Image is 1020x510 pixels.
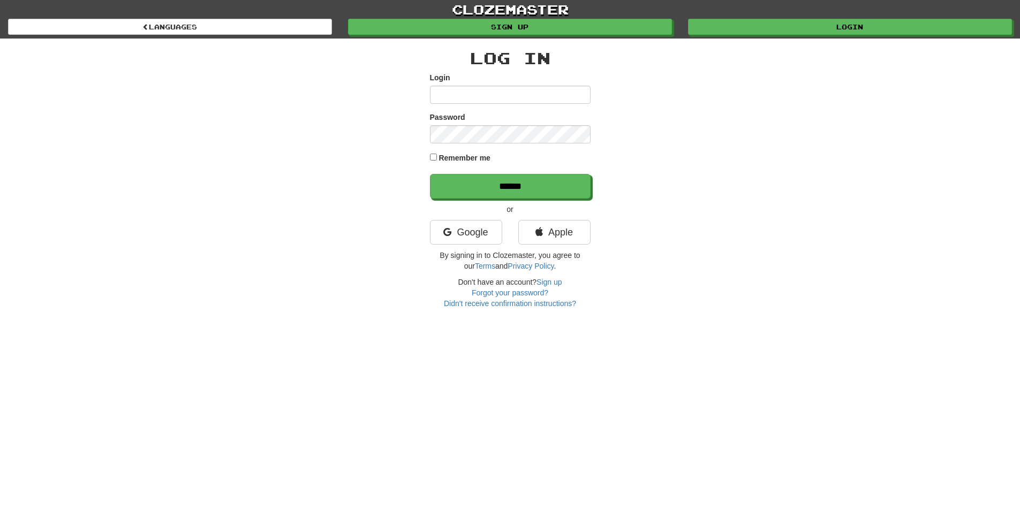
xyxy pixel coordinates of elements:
a: Forgot your password? [472,288,548,297]
label: Password [430,112,465,123]
label: Login [430,72,450,83]
a: Sign up [348,19,672,35]
a: Login [688,19,1012,35]
a: Didn't receive confirmation instructions? [444,299,576,308]
a: Terms [475,262,495,270]
a: Privacy Policy [508,262,554,270]
p: By signing in to Clozemaster, you agree to our and . [430,250,591,271]
a: Apple [518,220,591,245]
a: Google [430,220,502,245]
a: Sign up [537,278,562,286]
h2: Log In [430,49,591,67]
a: Languages [8,19,332,35]
p: or [430,204,591,215]
label: Remember me [439,153,490,163]
div: Don't have an account? [430,277,591,309]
